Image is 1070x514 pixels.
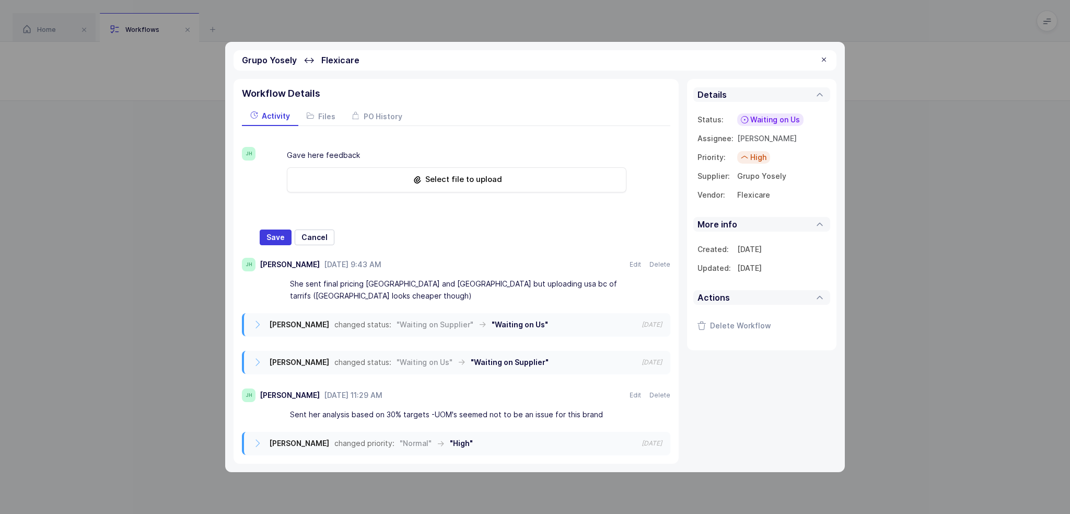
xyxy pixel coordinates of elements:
[642,321,662,328] span: [DATE]
[697,259,729,278] td: Updated:
[630,261,641,268] button: Edit
[318,112,335,121] span: Files
[697,285,730,310] div: Actions
[697,82,727,107] div: Details
[334,358,391,367] span: changed status:
[324,391,382,399] span: [DATE] 11:29 AM
[737,240,826,259] td: [DATE]
[324,260,381,269] span: [DATE] 9:43 AM
[737,186,826,204] td: Flexicare
[242,389,255,402] span: JH
[642,359,662,366] span: [DATE]
[260,260,320,269] div: [PERSON_NAME]
[649,392,670,399] button: Delete
[321,55,359,65] span: Flexicare
[750,152,766,163] span: High
[290,276,630,305] div: She sent final pricing [GEOGRAPHIC_DATA] and [GEOGRAPHIC_DATA] but uploading usa bc of tarrifs ([...
[697,129,729,148] td: Assignee:
[287,147,626,165] div: Gave here feedback
[642,440,662,447] span: [DATE]
[471,358,549,367] span: "Waiting on Supplier"
[693,305,830,342] div: Actions
[630,392,641,399] button: Edit
[737,151,770,164] div: High
[693,232,830,286] div: More info
[737,259,826,278] td: [DATE]
[397,358,452,367] span: "Waiting on Us"
[492,321,548,329] span: "Waiting on Us"
[737,113,804,126] div: Waiting on Us
[260,230,292,245] button: Save
[242,147,255,161] span: JH
[304,55,315,65] span: ↔
[450,439,473,448] span: "High"
[269,358,329,367] span: [PERSON_NAME]
[693,217,830,232] div: More info
[301,232,328,243] span: Cancel
[697,212,737,237] div: More info
[649,261,670,268] button: Delete
[242,258,255,271] span: JH
[737,167,826,186] td: Grupo Yosely
[295,230,334,245] button: Cancel
[737,134,797,143] span: [PERSON_NAME]
[269,439,329,448] span: [PERSON_NAME]
[479,319,486,329] span: →
[287,167,626,192] div: Select file to upload
[697,148,729,167] td: Priority:
[242,87,320,100] span: Workflow Details
[697,110,729,129] td: Status:
[334,439,394,448] span: changed priority:
[737,135,797,142] div: [PERSON_NAME]
[750,115,800,125] span: Waiting on Us
[697,240,729,259] td: Created:
[397,321,473,329] span: "Waiting on Supplier"
[697,317,771,334] button: Delete Workflow
[693,87,830,102] div: Details
[693,102,830,213] div: Details
[364,112,402,121] span: PO History
[400,439,432,448] span: "Normal"
[458,357,466,367] span: →
[269,321,329,329] span: [PERSON_NAME]
[266,232,285,243] span: Save
[697,167,729,186] td: Supplier:
[262,111,290,120] span: Activity
[290,406,630,424] div: Sent her analysis based on 30% targets -UOM's seemed not to be an issue for this brand
[437,439,445,448] span: →
[693,290,830,305] div: Actions
[697,186,729,204] td: Vendor:
[242,55,297,65] span: Grupo Yosely
[334,321,391,329] span: changed status:
[260,391,320,399] div: [PERSON_NAME]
